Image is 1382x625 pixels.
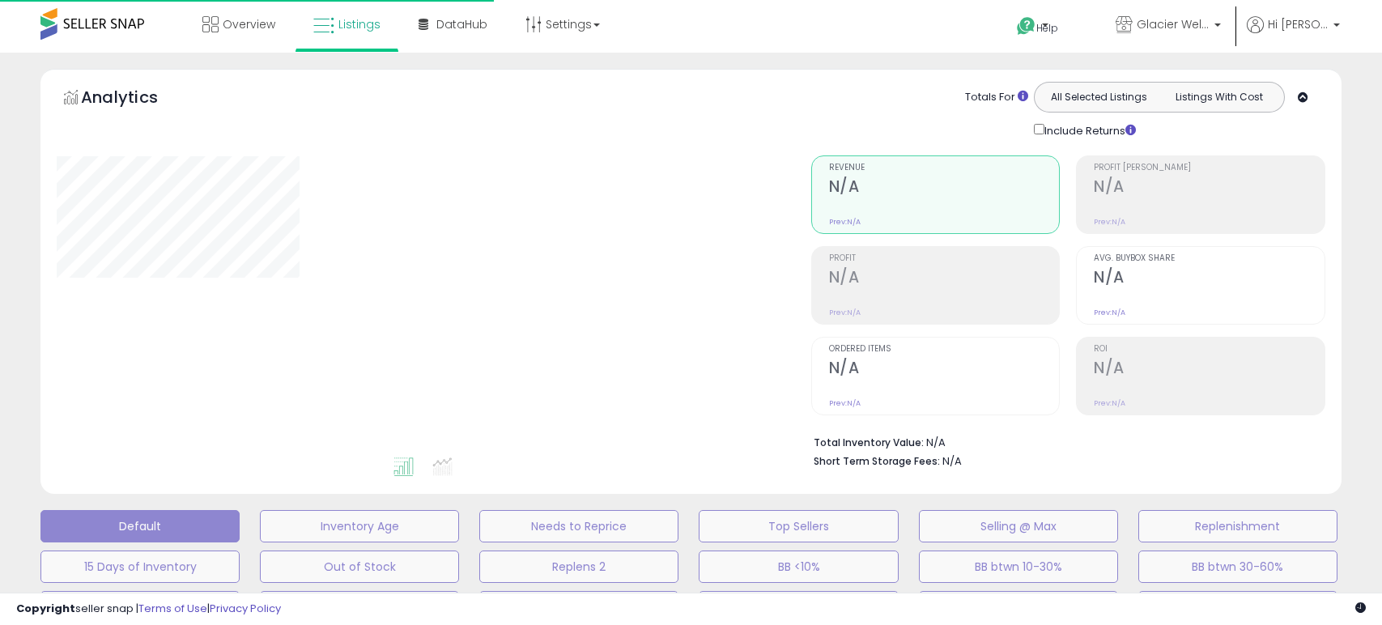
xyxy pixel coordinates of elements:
[260,551,459,583] button: Out of Stock
[1137,16,1210,32] span: Glacier Wellness
[1094,254,1325,263] span: Avg. Buybox Share
[1138,510,1337,542] button: Replenishment
[260,510,459,542] button: Inventory Age
[210,601,281,616] a: Privacy Policy
[699,551,898,583] button: BB <10%
[829,177,1060,199] h2: N/A
[138,601,207,616] a: Terms of Use
[942,453,962,469] span: N/A
[829,217,861,227] small: Prev: N/A
[1004,4,1090,53] a: Help
[1247,16,1340,53] a: Hi [PERSON_NAME]
[1094,398,1125,408] small: Prev: N/A
[1094,217,1125,227] small: Prev: N/A
[436,16,487,32] span: DataHub
[1036,21,1058,35] span: Help
[338,16,381,32] span: Listings
[1159,87,1279,108] button: Listings With Cost
[919,510,1118,542] button: Selling @ Max
[699,591,898,623] button: Need to repric 5/22
[1138,591,1337,623] button: OOS 30 Days
[479,551,678,583] button: Replens 2
[699,510,898,542] button: Top Sellers
[260,591,459,623] button: Less than 5 FBA Comp
[1094,359,1325,381] h2: N/A
[829,268,1060,290] h2: N/A
[814,436,924,449] b: Total Inventory Value:
[829,164,1060,172] span: Revenue
[1094,268,1325,290] h2: N/A
[479,510,678,542] button: Needs to Reprice
[1039,87,1159,108] button: All Selected Listings
[829,254,1060,263] span: Profit
[1094,345,1325,354] span: ROI
[16,601,75,616] strong: Copyright
[1022,121,1155,139] div: Include Returns
[1016,16,1036,36] i: Get Help
[829,359,1060,381] h2: N/A
[814,454,940,468] b: Short Term Storage Fees:
[223,16,275,32] span: Overview
[965,90,1028,105] div: Totals For
[40,591,240,623] button: BB btwn 61-100%
[40,551,240,583] button: 15 Days of Inventory
[814,432,1313,451] li: N/A
[1094,164,1325,172] span: Profit [PERSON_NAME]
[40,510,240,542] button: Default
[16,602,281,617] div: seller snap | |
[1138,551,1337,583] button: BB btwn 30-60%
[1268,16,1329,32] span: Hi [PERSON_NAME]
[829,308,861,317] small: Prev: N/A
[919,551,1118,583] button: BB btwn 10-30%
[81,86,189,113] h5: Analytics
[479,591,678,623] button: More than 15 FBA
[1094,308,1125,317] small: Prev: N/A
[829,345,1060,354] span: Ordered Items
[919,591,1118,623] button: OOS 7 Days
[1094,177,1325,199] h2: N/A
[829,398,861,408] small: Prev: N/A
